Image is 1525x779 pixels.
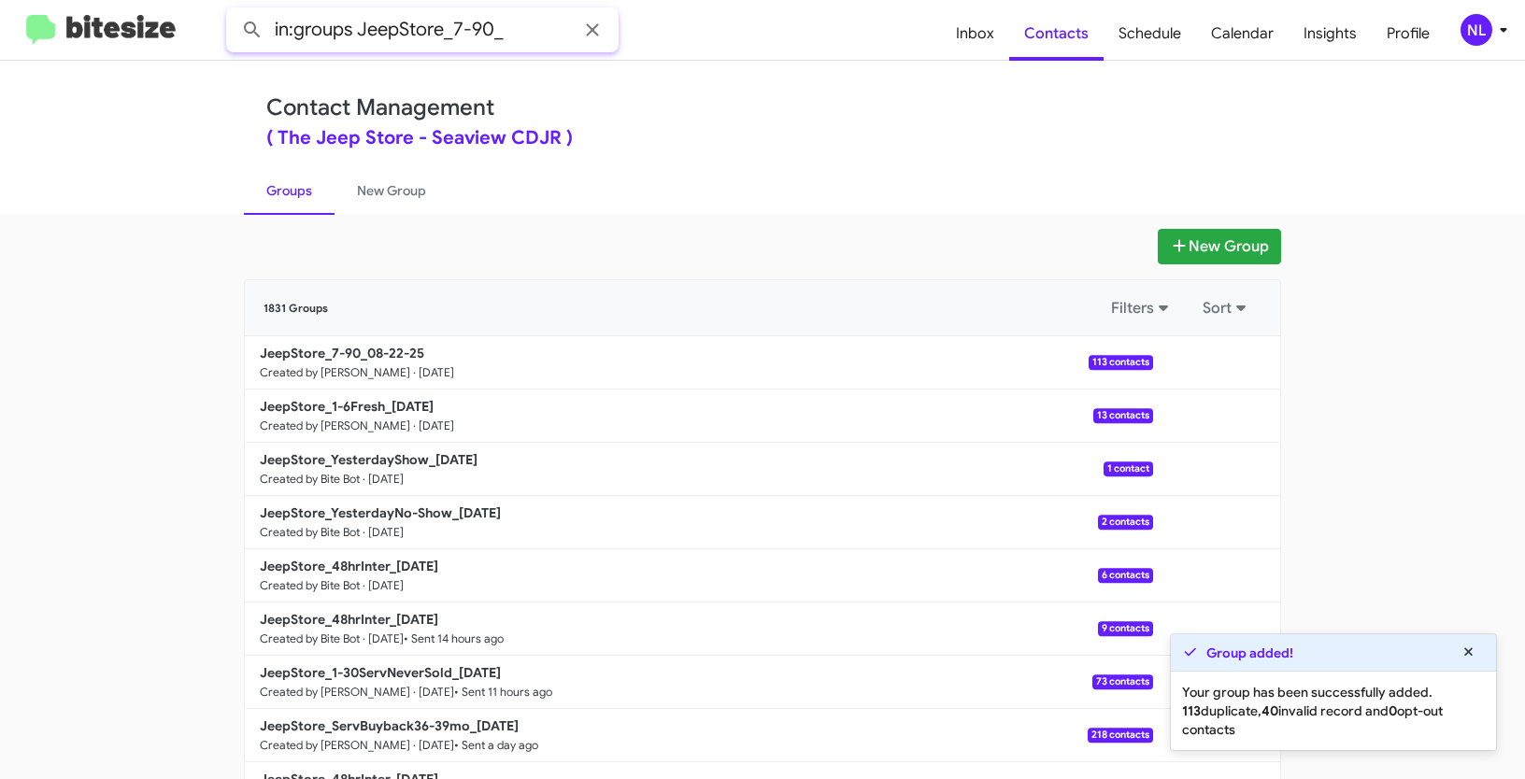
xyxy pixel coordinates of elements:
a: Insights [1289,7,1372,61]
span: 1 contact [1104,461,1153,476]
span: 13 contacts [1093,408,1153,423]
a: JeepStore_48hrInter_[DATE]Created by Bite Bot · [DATE]• Sent 14 hours ago9 contacts [245,602,1153,656]
a: JeepStore_1-6Fresh_[DATE]Created by [PERSON_NAME] · [DATE]13 contacts [245,389,1153,443]
div: ( The Jeep Store - Seaview CDJR ) [266,129,1259,148]
small: • Sent a day ago [454,738,538,753]
small: Created by [PERSON_NAME] · [DATE] [260,738,454,753]
a: New Group [335,166,449,215]
span: 73 contacts [1092,674,1153,689]
b: JeepStore_1-6Fresh_[DATE] [260,398,434,415]
a: Contacts [1009,7,1104,61]
a: JeepStore_1-30ServNeverSold_[DATE]Created by [PERSON_NAME] · [DATE]• Sent 11 hours ago73 contacts [245,656,1153,709]
a: JeepStore_YesterdayNo-Show_[DATE]Created by Bite Bot · [DATE]2 contacts [245,496,1153,549]
small: Created by [PERSON_NAME] · [DATE] [260,418,454,433]
b: JeepStore_YesterdayNo-Show_[DATE] [260,504,501,521]
a: JeepStore_ServBuyback36-39mo_[DATE]Created by [PERSON_NAME] · [DATE]• Sent a day ago218 contacts [245,709,1153,762]
span: 9 contacts [1098,621,1153,636]
b: JeepStore_ServBuyback36-39mo_[DATE] [260,717,519,734]
span: 6 contacts [1098,568,1153,583]
a: Groups [244,166,335,215]
small: • Sent 11 hours ago [454,685,552,700]
button: Filters [1100,291,1184,325]
button: New Group [1158,229,1281,264]
b: JeepStore_YesterdayShow_[DATE] [260,451,477,468]
a: Contact Management [266,93,494,121]
a: Profile [1372,7,1445,61]
button: NL [1445,14,1504,46]
span: 218 contacts [1088,728,1153,743]
b: JeepStore_48hrInter_[DATE] [260,611,438,628]
div: NL [1461,14,1492,46]
span: 1831 Groups [264,302,328,315]
small: Created by Bite Bot · [DATE] [260,631,404,646]
b: 0 [1389,702,1397,719]
small: Created by Bite Bot · [DATE] [260,578,404,593]
a: JeepStore_YesterdayShow_[DATE]Created by Bite Bot · [DATE]1 contact [245,443,1153,496]
b: 40 [1261,702,1278,719]
small: Created by [PERSON_NAME] · [DATE] [260,685,454,700]
a: Schedule [1104,7,1196,61]
a: JeepStore_7-90_08-22-25Created by [PERSON_NAME] · [DATE]113 contacts [245,336,1153,389]
a: Inbox [941,7,1009,61]
b: JeepStore_1-30ServNeverSold_[DATE] [260,664,501,681]
a: JeepStore_48hrInter_[DATE]Created by Bite Bot · [DATE]6 contacts [245,549,1153,602]
small: Created by [PERSON_NAME] · [DATE] [260,365,454,380]
strong: Group added! [1206,644,1293,662]
input: Search [226,7,619,52]
a: Calendar [1196,7,1289,61]
b: JeepStore_7-90_08-22-25 [260,345,424,361]
span: 113 contacts [1089,355,1153,370]
button: Sort [1191,291,1261,325]
small: • Sent 14 hours ago [404,631,504,646]
span: 2 contacts [1098,515,1153,530]
b: 113 [1182,702,1201,719]
small: Created by Bite Bot · [DATE] [260,525,404,540]
small: Created by Bite Bot · [DATE] [260,472,404,487]
b: JeepStore_48hrInter_[DATE] [260,558,438,574]
div: Your group has been successfully added. duplicate, invalid record and opt-out contacts [1171,672,1496,750]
